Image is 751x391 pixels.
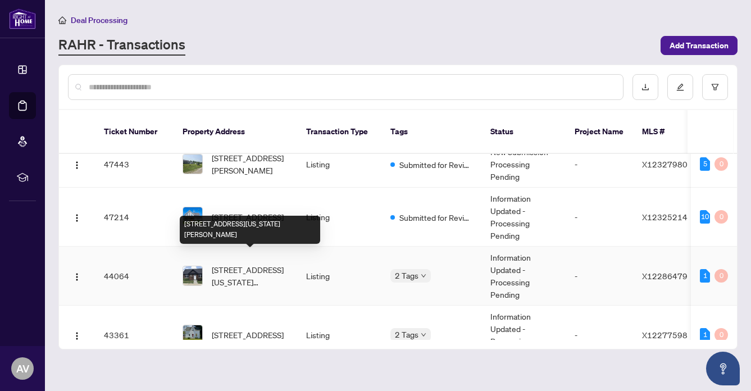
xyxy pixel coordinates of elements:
div: 0 [714,157,728,171]
td: Listing [297,247,381,306]
th: Project Name [566,110,633,154]
img: Logo [72,272,81,281]
span: [STREET_ADDRESS][PERSON_NAME] [212,152,288,176]
td: Listing [297,188,381,247]
div: 0 [714,210,728,224]
button: Logo [68,326,86,344]
span: [STREET_ADDRESS] [212,329,284,341]
th: Property Address [174,110,297,154]
img: thumbnail-img [183,207,202,226]
td: 44064 [95,247,174,306]
td: - [566,188,633,247]
button: Logo [68,267,86,285]
span: Deal Processing [71,15,128,25]
img: thumbnail-img [183,266,202,285]
th: Status [481,110,566,154]
img: Logo [72,213,81,222]
a: RAHR - Transactions [58,35,185,56]
td: Information Updated - Processing Pending [481,188,566,247]
th: Ticket Number [95,110,174,154]
td: - [566,141,633,188]
span: edit [676,83,684,91]
td: - [566,247,633,306]
div: 1 [700,328,710,342]
span: X12277598 [642,330,688,340]
td: Information Updated - Processing Pending [481,306,566,365]
td: - [566,306,633,365]
div: [STREET_ADDRESS][US_STATE][PERSON_NAME] [180,216,320,244]
div: 0 [714,269,728,283]
img: thumbnail-img [183,325,202,344]
td: 43361 [95,306,174,365]
button: Add Transaction [661,36,738,55]
button: download [632,74,658,100]
span: home [58,16,66,24]
th: Transaction Type [297,110,381,154]
img: Logo [72,161,81,170]
span: 2 Tags [395,269,418,282]
button: Logo [68,208,86,226]
span: 2 Tags [395,328,418,341]
span: X12325214 [642,212,688,222]
div: 5 [700,157,710,171]
img: logo [9,8,36,29]
td: Information Updated - Processing Pending [481,247,566,306]
td: 47443 [95,141,174,188]
span: [STREET_ADDRESS][US_STATE][PERSON_NAME] [212,263,288,288]
div: 0 [714,328,728,342]
span: download [641,83,649,91]
button: edit [667,74,693,100]
span: X12327980 [642,159,688,169]
div: 1 [700,269,710,283]
span: Submitted for Review [399,158,472,171]
th: Tags [381,110,481,154]
img: Logo [72,331,81,340]
button: Open asap [706,352,740,385]
span: Add Transaction [670,37,729,54]
td: Listing [297,306,381,365]
span: AV [16,361,29,376]
img: thumbnail-img [183,154,202,174]
span: down [421,273,426,279]
span: filter [711,83,719,91]
div: 10 [700,210,710,224]
td: 47214 [95,188,174,247]
button: Logo [68,155,86,173]
span: Submitted for Review [399,211,472,224]
th: MLS # [633,110,700,154]
td: New Submission - Processing Pending [481,141,566,188]
span: X12286479 [642,271,688,281]
button: filter [702,74,728,100]
span: [STREET_ADDRESS] [212,211,284,223]
td: Listing [297,141,381,188]
span: down [421,332,426,338]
